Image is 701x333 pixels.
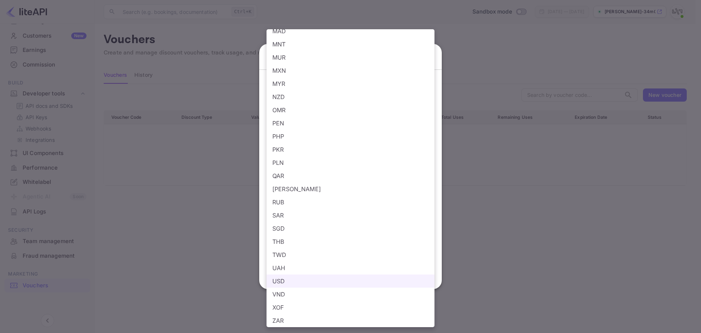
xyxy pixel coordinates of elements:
[267,301,434,314] li: XOF
[267,209,434,222] li: SAR
[267,196,434,209] li: RUB
[267,314,434,327] li: ZAR
[267,248,434,261] li: TWD
[267,156,434,169] li: PLN
[267,261,434,275] li: UAH
[267,117,434,130] li: PEN
[267,275,434,288] li: USD
[267,143,434,156] li: PKR
[267,288,434,301] li: VND
[267,24,434,38] li: MAD
[267,64,434,77] li: MXN
[267,222,434,235] li: SGD
[267,77,434,90] li: MYR
[267,169,434,182] li: QAR
[267,38,434,51] li: MNT
[267,235,434,248] li: THB
[267,130,434,143] li: PHP
[267,182,434,196] li: [PERSON_NAME]
[267,51,434,64] li: MUR
[267,103,434,117] li: OMR
[267,90,434,103] li: NZD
